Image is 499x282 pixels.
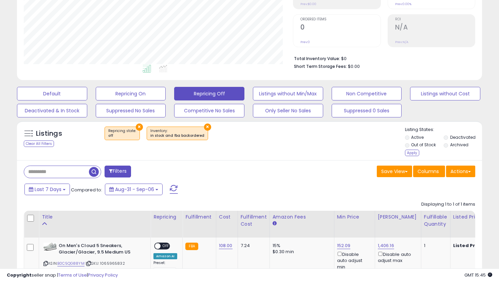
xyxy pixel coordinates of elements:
[337,213,372,221] div: Min Price
[300,18,380,21] span: Ordered Items
[42,213,148,221] div: Title
[378,213,418,221] div: [PERSON_NAME]
[410,87,480,100] button: Listings without Cost
[273,213,331,221] div: Amazon Fees
[273,249,329,255] div: $0.30 min
[88,272,118,278] a: Privacy Policy
[253,87,323,100] button: Listings without Min/Max
[161,243,171,249] span: OFF
[294,63,347,69] b: Short Term Storage Fees:
[204,124,211,131] button: ×
[24,140,54,147] div: Clear All Filters
[421,201,475,208] div: Displaying 1 to 1 of 1 items
[464,272,492,278] span: 2025-09-14 15:45 GMT
[174,87,244,100] button: Repricing Off
[337,242,351,249] a: 152.09
[377,166,412,177] button: Save View
[300,23,380,33] h2: 0
[108,128,136,138] span: Repricing state :
[105,184,163,195] button: Aug-31 - Sep-06
[378,250,416,264] div: Disable auto adjust max
[273,221,277,227] small: Amazon Fees.
[300,2,316,6] small: Prev: $0.00
[413,166,445,177] button: Columns
[450,142,468,148] label: Archived
[450,134,476,140] label: Deactivated
[395,18,475,21] span: ROI
[405,127,482,133] p: Listing States:
[153,261,177,276] div: Preset:
[108,133,136,138] div: off
[395,2,411,6] small: Prev: 0.00%
[446,166,475,177] button: Actions
[7,272,118,279] div: seller snap | |
[294,56,340,61] b: Total Inventory Value:
[337,250,370,270] div: Disable auto adjust min
[115,186,154,193] span: Aug-31 - Sep-06
[153,253,177,259] div: Amazon AI
[424,213,447,228] div: Fulfillable Quantity
[185,213,213,221] div: Fulfillment
[424,243,445,249] div: 1
[185,243,198,250] small: FBA
[86,261,125,266] span: | SKU: 1065965832
[332,87,402,100] button: Non Competitive
[71,187,102,193] span: Compared to:
[219,213,235,221] div: Cost
[348,63,360,70] span: $0.00
[174,104,244,117] button: Competitive No Sales
[17,104,87,117] button: Deactivated & In Stock
[24,184,70,195] button: Last 7 Days
[36,129,62,138] h5: Listings
[96,104,166,117] button: Suppressed No Sales
[150,133,204,138] div: in stock and fba backordered
[43,243,145,274] div: ASIN:
[59,243,141,257] b: On Men's Cloud 5 Sneakers, Glacier/Glacier, 9.5 Medium US
[418,168,439,175] span: Columns
[332,104,402,117] button: Suppressed 0 Sales
[219,242,233,249] a: 108.00
[273,243,329,249] div: 15%
[411,142,436,148] label: Out of Stock
[7,272,32,278] strong: Copyright
[253,104,323,117] button: Only Seller No Sales
[300,40,310,44] small: Prev: 0
[57,261,85,266] a: B0C5QG88YM
[241,213,267,228] div: Fulfillment Cost
[58,272,87,278] a: Terms of Use
[395,23,475,33] h2: N/A
[395,40,408,44] small: Prev: N/A
[411,134,424,140] label: Active
[105,166,131,177] button: Filters
[453,242,484,249] b: Listed Price:
[136,124,143,131] button: ×
[96,87,166,100] button: Repricing On
[405,150,419,156] div: Apply
[294,54,470,62] li: $0
[153,213,180,221] div: Repricing
[43,243,57,251] img: 41pVJFcOVvL._SL40_.jpg
[150,128,204,138] span: Inventory :
[241,243,264,249] div: 7.24
[378,242,394,249] a: 1,406.16
[17,87,87,100] button: Default
[35,186,61,193] span: Last 7 Days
